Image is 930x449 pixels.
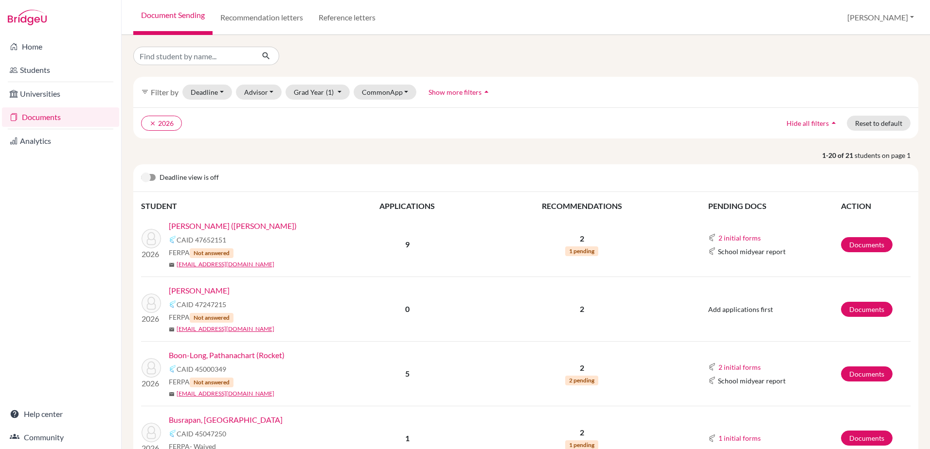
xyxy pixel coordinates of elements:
span: Hide all filters [787,119,829,127]
i: clear [149,120,156,127]
a: Documents [2,107,119,127]
button: Grad Year(1) [286,85,350,100]
span: FERPA [169,312,233,323]
span: Not answered [190,378,233,387]
button: 2 initial forms [718,362,761,373]
span: Add applications first [708,305,773,313]
img: Bridge-U [8,10,47,25]
button: CommonApp [354,85,417,100]
a: Students [2,60,119,80]
a: Home [2,37,119,56]
span: School midyear report [718,376,786,386]
strong: 1-20 of 21 [822,150,855,160]
b: 5 [405,369,410,378]
button: Deadline [182,85,232,100]
span: Not answered [190,313,233,323]
span: PENDING DOCS [708,201,767,210]
span: FERPA [169,377,233,387]
a: [EMAIL_ADDRESS][DOMAIN_NAME] [177,325,274,333]
img: Common App logo [169,430,177,437]
button: Reset to default [847,116,911,131]
span: RECOMMENDATIONS [542,201,622,210]
img: Busrapan, Pran [142,423,161,442]
i: arrow_drop_up [482,87,491,97]
span: students on page 1 [855,150,918,160]
button: 2 initial forms [718,232,761,243]
span: mail [169,391,175,397]
input: Find student by name... [133,47,254,65]
img: Common App logo [708,363,716,371]
span: School midyear report [718,246,786,257]
a: Universities [2,84,119,104]
a: Documents [841,431,893,446]
a: [PERSON_NAME] ([PERSON_NAME]) [169,220,297,232]
span: CAID 47652151 [177,235,226,245]
img: Common App logo [169,236,177,243]
a: [EMAIL_ADDRESS][DOMAIN_NAME] [177,389,274,398]
p: 2026 [142,378,161,389]
span: Deadline view is off [160,172,219,184]
p: 2 [479,427,684,438]
img: Boon-Long, Pathanachart (Rocket) [142,358,161,378]
a: [PERSON_NAME] [169,285,230,296]
a: Boon-Long, Pathanachart (Rocket) [169,349,285,361]
span: Show more filters [429,88,482,96]
span: Not answered [190,248,233,258]
p: 2 [479,303,684,315]
span: CAID 45047250 [177,429,226,439]
b: 0 [405,304,410,313]
img: Arnold, Maximillian (Max) [142,229,161,248]
button: clear2026 [141,116,182,131]
span: (1) [326,88,334,96]
span: CAID 45000349 [177,364,226,374]
a: Documents [841,302,893,317]
a: Community [2,428,119,447]
button: Hide all filtersarrow_drop_up [778,116,847,131]
p: 2026 [142,313,161,325]
p: 2026 [142,248,161,260]
i: filter_list [141,88,149,96]
i: arrow_drop_up [829,118,839,128]
span: mail [169,262,175,268]
th: STUDENT [141,200,336,212]
img: Common App logo [708,377,716,384]
button: 1 initial forms [718,432,761,444]
img: Common App logo [169,300,177,308]
button: [PERSON_NAME] [843,8,918,27]
span: 1 pending [565,246,598,256]
b: 9 [405,240,410,249]
span: FERPA [169,247,233,258]
a: Documents [841,237,893,252]
a: Analytics [2,131,119,151]
span: CAID 47247215 [177,299,226,310]
a: Help center [2,404,119,424]
span: 2 pending [565,376,598,385]
img: Common App logo [169,365,177,373]
span: mail [169,327,175,332]
a: Busrapan, [GEOGRAPHIC_DATA] [169,414,283,426]
a: [EMAIL_ADDRESS][DOMAIN_NAME] [177,260,274,269]
p: 2 [479,233,684,244]
img: Common App logo [708,434,716,442]
span: Filter by [151,87,179,97]
img: Common App logo [708,234,716,242]
th: ACTION [841,200,911,212]
img: Baljee, Aryaveer [142,294,161,313]
button: Show more filtersarrow_drop_up [420,85,500,100]
b: 1 [405,433,410,443]
img: Common App logo [708,247,716,255]
span: APPLICATIONS [379,201,435,210]
p: 2 [479,362,684,374]
a: Documents [841,366,893,381]
button: Advisor [236,85,282,100]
